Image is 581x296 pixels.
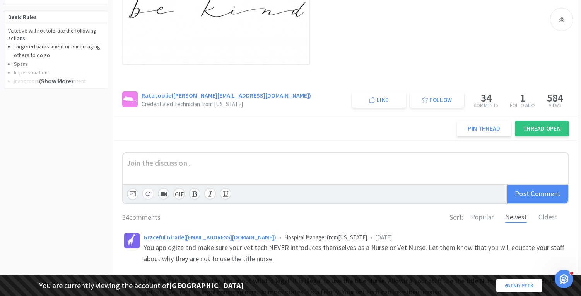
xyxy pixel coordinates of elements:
[506,185,568,203] div: Post
[14,42,104,60] li: Targeted harassment or encouraging others to do so
[505,212,527,223] div: Newest
[169,281,243,290] strong: [GEOGRAPHIC_DATA]
[538,212,557,223] div: Oldest
[144,243,566,263] span: You apologize and make sure your vet tech NEVER introduces themselves as a Nurse or Vet Nurse. Le...
[144,233,567,242] div: Hospital Manager from [US_STATE]
[410,92,464,108] button: Follow
[375,234,392,241] span: [DATE]
[122,212,161,223] h6: 34 comments
[449,212,463,223] h6: Sort:
[142,101,243,107] p: Credentialed Technician from [US_STATE]
[510,103,535,108] p: Followers
[4,57,108,88] div: (Show More)
[474,103,498,108] p: Comments
[8,27,104,42] p: Vetcove will not tolerate the following actions:
[547,103,563,108] p: Views
[515,121,569,136] button: Thread Open
[352,92,406,108] button: Like
[142,91,311,99] a: Ratatoolie([PERSON_NAME][EMAIL_ADDRESS][DOMAIN_NAME])
[173,188,185,200] div: GIF
[474,92,498,103] h5: 34
[142,188,154,200] button: ☺
[531,189,560,198] span: Comment
[457,121,511,136] button: Pin Thread
[370,234,372,241] span: •
[471,212,494,223] div: Popular
[555,270,573,288] iframe: Intercom live chat
[39,279,243,292] p: You are currently viewing the account of
[4,11,108,23] h5: Basic Rules
[510,92,535,103] h5: 1
[144,234,276,241] a: Graceful Giraffe([EMAIL_ADDRESS][DOMAIN_NAME])
[496,279,542,292] a: End Peek
[547,92,563,103] h5: 584
[279,234,281,241] span: •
